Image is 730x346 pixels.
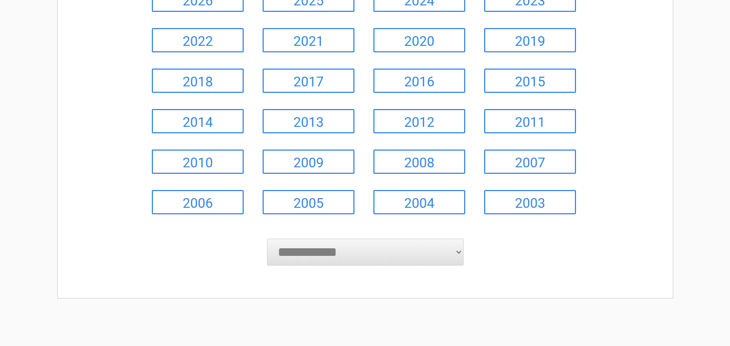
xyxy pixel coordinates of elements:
[373,150,465,174] a: 2008
[152,150,244,174] a: 2010
[373,69,465,93] a: 2016
[152,190,244,214] a: 2006
[373,28,465,52] a: 2020
[152,109,244,133] a: 2014
[263,28,354,52] a: 2021
[484,150,576,174] a: 2007
[152,69,244,93] a: 2018
[263,150,354,174] a: 2009
[484,69,576,93] a: 2015
[484,109,576,133] a: 2011
[373,109,465,133] a: 2012
[484,190,576,214] a: 2003
[263,109,354,133] a: 2013
[373,190,465,214] a: 2004
[263,69,354,93] a: 2017
[263,190,354,214] a: 2005
[484,28,576,52] a: 2019
[152,28,244,52] a: 2022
